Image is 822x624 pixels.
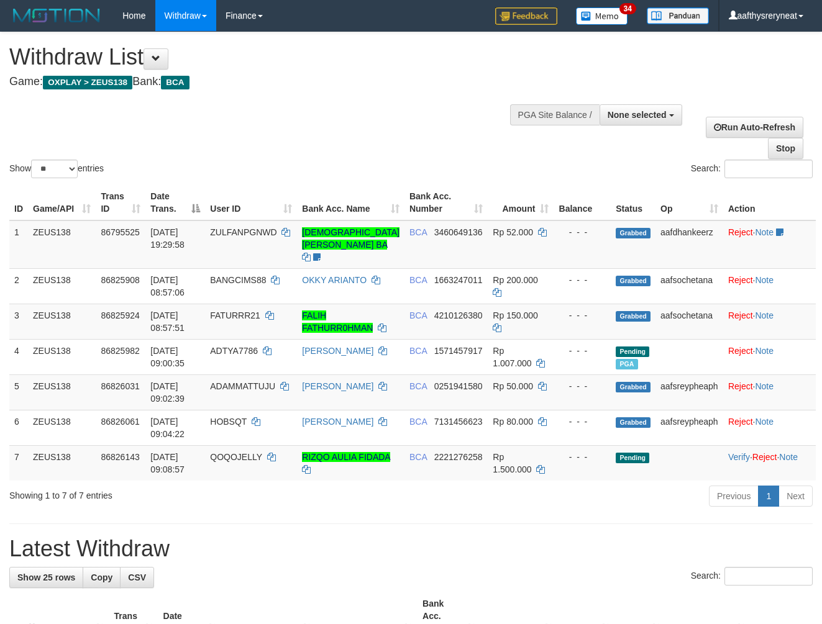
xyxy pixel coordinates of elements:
[404,185,488,220] th: Bank Acc. Number: activate to sort column ascending
[28,445,96,481] td: ZEUS138
[210,227,276,237] span: ZULFANPGNWD
[723,445,816,481] td: · ·
[409,310,427,320] span: BCA
[723,268,816,304] td: ·
[9,410,28,445] td: 6
[493,346,531,368] span: Rp 1.007.000
[619,3,636,14] span: 34
[83,567,121,588] a: Copy
[150,381,185,404] span: [DATE] 09:02:39
[755,310,774,320] a: Note
[723,304,816,339] td: ·
[205,185,297,220] th: User ID: activate to sort column ascending
[616,311,651,322] span: Grabbed
[728,227,753,237] a: Reject
[28,185,96,220] th: Game/API: activate to sort column ascending
[723,220,816,269] td: ·
[101,417,139,427] span: 86826061
[488,185,554,220] th: Amount: activate to sort column ascending
[150,417,185,439] span: [DATE] 09:04:22
[616,228,651,238] span: Grabbed
[28,268,96,304] td: ZEUS138
[101,275,139,285] span: 86825908
[210,452,262,462] span: QOQOJELLY
[616,453,649,463] span: Pending
[559,415,606,428] div: - - -
[409,275,427,285] span: BCA
[728,346,753,356] a: Reject
[706,117,803,138] a: Run Auto-Refresh
[434,452,483,462] span: Copy 2221276258 to clipboard
[101,346,139,356] span: 86825982
[655,268,723,304] td: aafsochetana
[616,382,651,392] span: Grabbed
[434,381,483,391] span: Copy 0251941580 to clipboard
[150,310,185,333] span: [DATE] 08:57:51
[210,310,260,320] span: FATURRR21
[434,417,483,427] span: Copy 7131456623 to clipboard
[43,76,132,89] span: OXPLAY > ZEUS138
[434,310,483,320] span: Copy 4210126380 to clipboard
[150,346,185,368] span: [DATE] 09:00:35
[161,76,189,89] span: BCA
[493,381,533,391] span: Rp 50.000
[434,346,483,356] span: Copy 1571457917 to clipboard
[616,417,651,428] span: Grabbed
[655,374,723,410] td: aafsreypheaph
[210,381,275,391] span: ADAMMATTUJU
[302,310,373,333] a: FALIH FATHURR0HMAN
[559,274,606,286] div: - - -
[755,417,774,427] a: Note
[510,104,600,125] div: PGA Site Balance /
[728,275,753,285] a: Reject
[9,536,813,561] h1: Latest Withdraw
[9,445,28,481] td: 7
[101,227,139,237] span: 86795525
[101,310,139,320] span: 86825924
[779,486,813,507] a: Next
[723,410,816,445] td: ·
[768,138,803,159] a: Stop
[409,452,427,462] span: BCA
[9,76,536,88] h4: Game: Bank:
[576,7,628,25] img: Button%20Memo.svg
[31,160,78,178] select: Showentries
[723,374,816,410] td: ·
[302,275,367,285] a: OKKY ARIANTO
[9,374,28,410] td: 5
[779,452,798,462] a: Note
[559,309,606,322] div: - - -
[493,275,537,285] span: Rp 200.000
[9,304,28,339] td: 3
[9,185,28,220] th: ID
[616,359,637,369] span: Marked by aafnoeunsreypich
[210,346,258,356] span: ADTYA7786
[9,567,83,588] a: Show 25 rows
[297,185,404,220] th: Bank Acc. Name: activate to sort column ascending
[655,410,723,445] td: aafsreypheaph
[434,275,483,285] span: Copy 1663247011 to clipboard
[17,572,75,582] span: Show 25 rows
[559,345,606,357] div: - - -
[28,339,96,374] td: ZEUS138
[616,346,649,357] span: Pending
[150,452,185,474] span: [DATE] 09:08:57
[755,227,774,237] a: Note
[210,275,266,285] span: BANGCIMS88
[616,276,651,286] span: Grabbed
[96,185,145,220] th: Trans ID: activate to sort column ascending
[655,304,723,339] td: aafsochetana
[150,227,185,250] span: [DATE] 19:29:58
[728,310,753,320] a: Reject
[559,226,606,238] div: - - -
[28,410,96,445] td: ZEUS138
[9,6,104,25] img: MOTION_logo.png
[724,160,813,178] input: Search:
[493,227,533,237] span: Rp 52.000
[724,567,813,586] input: Search:
[210,417,247,427] span: HOBSQT
[434,227,483,237] span: Copy 3460649136 to clipboard
[28,220,96,269] td: ZEUS138
[9,268,28,304] td: 2
[9,45,536,70] h1: Withdraw List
